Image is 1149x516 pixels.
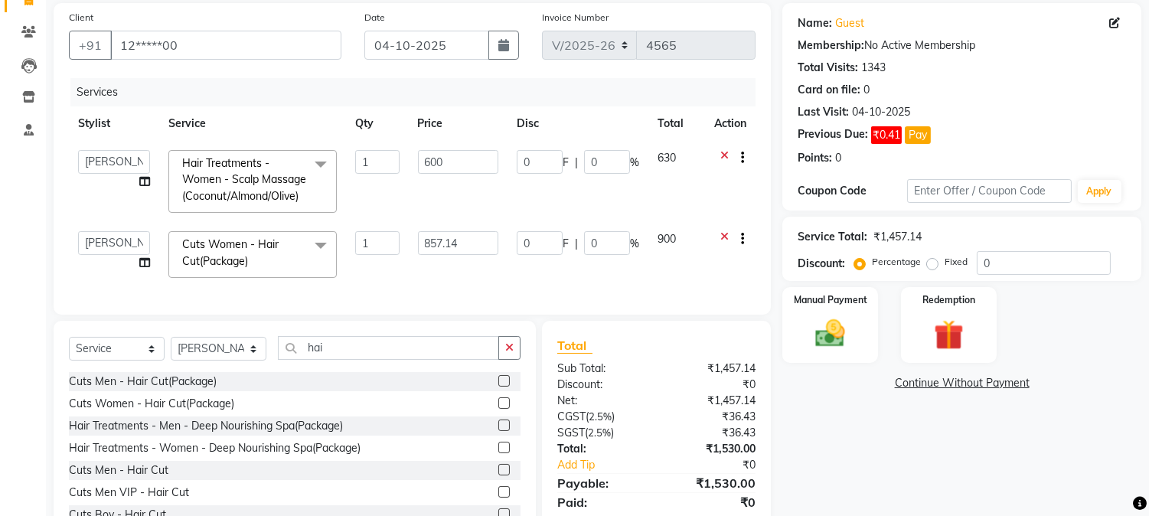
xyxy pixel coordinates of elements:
div: Services [70,78,767,106]
a: Add Tip [546,457,675,473]
div: ₹0 [657,377,768,393]
input: Enter Offer / Coupon Code [907,179,1071,203]
label: Client [69,11,93,24]
div: ₹1,530.00 [657,474,768,492]
label: Percentage [872,255,921,269]
div: Card on file: [798,82,860,98]
th: Service [159,106,346,141]
span: SGST [557,426,585,439]
span: CGST [557,410,586,423]
span: 630 [658,151,676,165]
span: | [575,155,578,171]
div: Points: [798,150,832,166]
button: Pay [905,126,931,144]
th: Disc [508,106,648,141]
th: Action [705,106,756,141]
div: Sub Total: [546,361,657,377]
div: Total: [546,441,657,457]
div: Net: [546,393,657,409]
div: Payable: [546,474,657,492]
div: Hair Treatments - Men - Deep Nourishing Spa(Package) [69,418,343,434]
button: +91 [69,31,112,60]
a: x [248,254,255,268]
div: ₹36.43 [657,425,768,441]
span: 2.5% [588,426,611,439]
th: Total [648,106,705,141]
div: Service Total: [798,229,867,245]
label: Redemption [922,293,975,307]
div: Cuts Women - Hair Cut(Package) [69,396,234,412]
a: x [299,189,305,203]
span: 2.5% [589,410,612,423]
div: Total Visits: [798,60,858,76]
div: 04-10-2025 [852,104,910,120]
span: Total [557,338,592,354]
a: Guest [835,15,864,31]
div: Hair Treatments - Women - Deep Nourishing Spa(Package) [69,440,361,456]
div: ₹1,530.00 [657,441,768,457]
div: ( ) [546,425,657,441]
div: ₹36.43 [657,409,768,425]
img: _cash.svg [806,316,854,351]
div: Name: [798,15,832,31]
span: Cuts Women - Hair Cut(Package) [182,237,279,267]
span: F [563,236,569,252]
th: Price [409,106,508,141]
div: Discount: [798,256,845,272]
img: _gift.svg [925,316,973,354]
div: 1343 [861,60,886,76]
div: Cuts Men VIP - Hair Cut [69,485,189,501]
div: Last Visit: [798,104,849,120]
div: ₹1,457.14 [873,229,922,245]
a: Continue Without Payment [785,375,1138,391]
span: | [575,236,578,252]
span: F [563,155,569,171]
div: 0 [835,150,841,166]
span: % [630,236,639,252]
button: Apply [1078,180,1121,203]
label: Date [364,11,385,24]
th: Stylist [69,106,159,141]
div: Cuts Men - Hair Cut(Package) [69,374,217,390]
div: Previous Due: [798,126,868,144]
span: 900 [658,232,676,246]
div: Discount: [546,377,657,393]
th: Qty [346,106,408,141]
div: ₹0 [657,493,768,511]
div: No Active Membership [798,38,1126,54]
div: ₹1,457.14 [657,393,768,409]
input: Search by Name/Mobile/Email/Code [110,31,341,60]
label: Manual Payment [794,293,867,307]
span: ₹0.41 [871,126,902,144]
div: ₹0 [675,457,768,473]
div: Cuts Men - Hair Cut [69,462,168,478]
div: ( ) [546,409,657,425]
span: Hair Treatments - Women - Scalp Massage (Coconut/Almond/Olive) [182,156,306,203]
span: % [630,155,639,171]
input: Search or Scan [278,336,499,360]
div: Paid: [546,493,657,511]
label: Invoice Number [542,11,609,24]
div: Coupon Code [798,183,907,199]
label: Fixed [945,255,968,269]
div: ₹1,457.14 [657,361,768,377]
div: 0 [863,82,870,98]
div: Membership: [798,38,864,54]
